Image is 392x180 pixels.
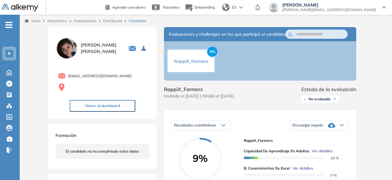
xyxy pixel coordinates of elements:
span: RappiX_Farmers [244,138,344,143]
span: Evaluaciones y challenges en los que participó el candidato [169,31,285,38]
span: [PERSON_NAME] [282,2,376,7]
span: 18 % [323,156,339,160]
img: arrow [239,6,243,9]
span: R [8,51,11,56]
span: Onboarding [194,5,215,10]
span: [PERSON_NAME][EMAIL_ADDRESS][DOMAIN_NAME] [282,7,376,12]
img: Ícono de flecha [333,97,337,101]
img: Logo [1,4,38,12]
span: RappiX_Farmers [164,86,234,93]
a: Dashboard [103,18,122,23]
span: El candidato no ha completado estos datos [66,149,139,154]
span: Ver detalles [292,166,313,171]
span: RappiX_Farmers [174,58,208,64]
a: Agendar una demo [105,3,145,10]
button: Onboarding [185,1,215,14]
img: world [222,4,230,11]
img: PROFILE_MENU_LOGO_USER [55,37,78,60]
span: ES [232,5,237,10]
span: Agendar una demo [112,5,145,10]
span: 0 % [323,173,337,178]
span: No evaluado [308,97,330,102]
span: Tutoriales [162,5,180,10]
a: Evaluaciones [74,18,96,23]
span: Alkymetrics [47,18,67,23]
span: Ver detalles [312,148,333,154]
span: [EMAIL_ADDRESS][DOMAIN_NAME] [68,73,132,79]
span: B. Conocimientos de Excel [244,166,290,171]
span: Candidato [129,18,146,24]
span: 9% [207,46,218,57]
span: Capacidad de Aprendizaje en Adultos [244,148,309,154]
button: Volver al dashboard [70,100,135,112]
i: - [6,24,12,26]
span: 9% [179,153,222,163]
span: Estado de la evaluación [301,86,356,93]
span: Resultados cuantitativos [174,123,216,127]
span: [PERSON_NAME] [PERSON_NAME] [81,42,121,55]
span: Invitado el [DATE] | Rindió el [DATE] [164,93,234,99]
button: Ver detalles [309,148,333,154]
span: Descargar reporte [292,123,323,128]
button: Ver detalles [290,166,313,171]
span: Formación [55,133,76,138]
a: Inicio [25,18,40,24]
